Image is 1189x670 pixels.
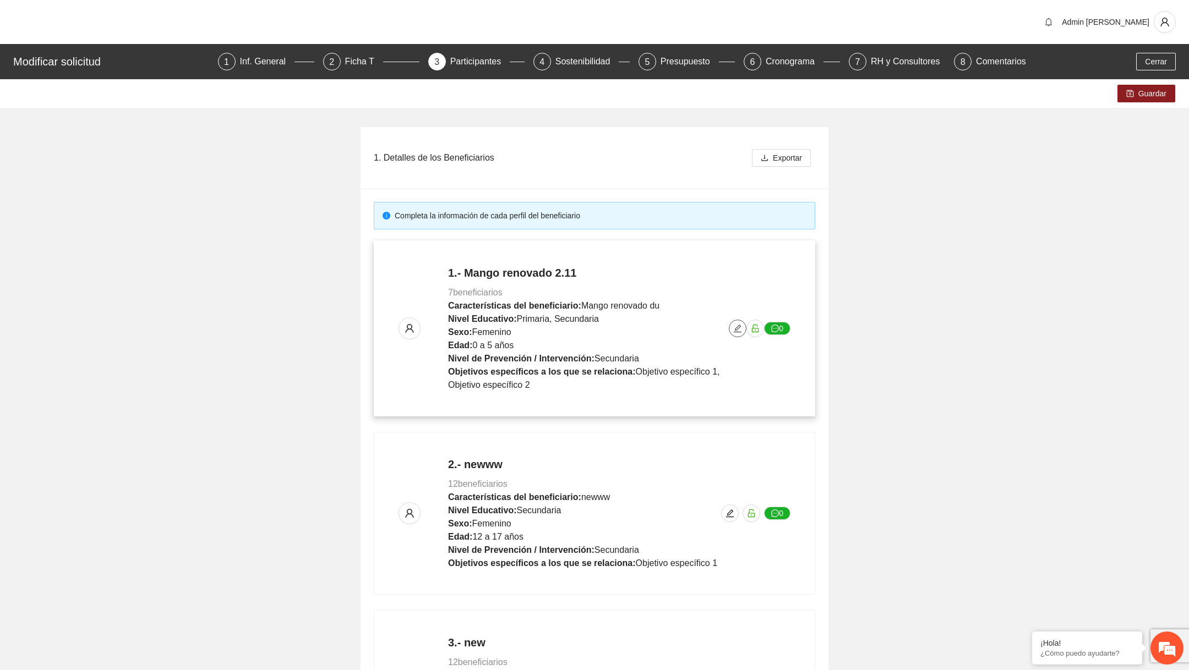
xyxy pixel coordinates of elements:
div: 3Participantes [428,53,525,70]
button: Cerrar [1136,53,1176,70]
span: edit [729,324,746,333]
span: save [1126,90,1134,98]
button: user [399,502,421,524]
strong: Objetivos específicos a los que se relaciona: [448,367,636,376]
span: download [761,154,768,163]
span: message [771,325,779,333]
span: Objetivo específico 1 [636,558,718,568]
span: unlock [747,324,763,333]
strong: Características del beneficiario: [448,301,581,310]
div: ¡Hola! [1040,639,1134,647]
span: Guardar [1138,87,1166,100]
span: Femenino [472,327,511,337]
strong: Nivel de Prevención / Intervención: [448,545,594,554]
span: Estamos en línea. [64,147,152,258]
button: unlock [746,320,764,337]
div: Cronograma [766,53,823,70]
div: 5Presupuesto [639,53,735,70]
span: bell [1040,18,1057,26]
div: Inf. General [240,53,295,70]
span: Secundaria [516,506,561,515]
span: newww [581,492,610,502]
span: message [771,509,779,518]
span: 6 [750,57,755,67]
span: 7 [855,57,860,67]
strong: Sexo: [448,519,472,528]
span: 12 beneficiarios [448,657,508,667]
div: Participantes [450,53,510,70]
h4: 3.- new [448,635,717,650]
div: Completa la información de cada perfil del beneficiario [395,210,806,222]
div: 1. Detalles de los Beneficiarios [374,142,748,173]
div: 4Sostenibilidad [533,53,630,70]
button: edit [729,320,746,337]
span: 2 [329,57,334,67]
p: ¿Cómo puedo ayudarte? [1040,649,1134,657]
span: 5 [645,57,650,67]
span: Admin [PERSON_NAME] [1062,18,1149,26]
div: 2Ficha T [323,53,419,70]
span: user [1154,17,1175,27]
div: Sostenibilidad [555,53,619,70]
span: user [399,323,420,333]
span: Secundaria [594,354,639,363]
span: Femenino [472,519,511,528]
button: message0 [764,322,790,335]
div: 6Cronograma [744,53,840,70]
strong: Nivel Educativo: [448,506,516,515]
div: 1Inf. General [218,53,314,70]
div: Presupuesto [661,53,719,70]
button: user [1154,11,1176,33]
span: edit [722,509,738,518]
strong: Características del beneficiario: [448,492,581,502]
h4: 1.- Mango renovado 2.11 [448,265,729,281]
div: Ficha T [345,53,383,70]
strong: Nivel Educativo: [448,314,516,323]
div: Minimizar ventana de chat en vivo [181,6,207,32]
button: unlock [743,504,760,522]
span: 4 [539,57,544,67]
span: 0 a 5 años [472,341,514,350]
h4: 2.- newww [448,457,717,472]
button: message0 [764,507,790,520]
span: 8 [961,57,966,67]
strong: Sexo: [448,327,472,337]
span: 12 a 17 años [472,532,523,541]
div: Chatee con nosotros ahora [57,56,185,70]
span: Mango renovado du [581,301,659,310]
button: edit [721,504,739,522]
span: 3 [434,57,439,67]
span: user [399,508,420,518]
strong: Objetivos específicos a los que se relaciona: [448,558,636,568]
span: Secundaria [594,545,639,554]
button: user [399,317,421,339]
span: Exportar [773,152,802,164]
span: 12 beneficiarios [448,479,508,488]
span: 7 beneficiarios [448,288,503,297]
div: 7RH y Consultores [849,53,945,70]
span: Primaria, Secundaria [516,314,598,323]
span: unlock [743,509,760,518]
div: Modificar solicitud [13,53,211,70]
span: info-circle [383,212,390,219]
span: Cerrar [1145,56,1167,68]
button: downloadExportar [752,149,811,167]
strong: Edad: [448,532,472,541]
span: 1 [224,57,229,67]
strong: Nivel de Prevención / Intervención: [448,354,594,363]
strong: Edad: [448,341,472,350]
button: saveGuardar [1117,85,1175,102]
div: 8Comentarios [954,53,1026,70]
textarea: Escriba su mensaje y pulse “Intro” [6,300,210,339]
div: RH y Consultores [871,53,948,70]
button: bell [1040,13,1057,31]
div: Comentarios [976,53,1026,70]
